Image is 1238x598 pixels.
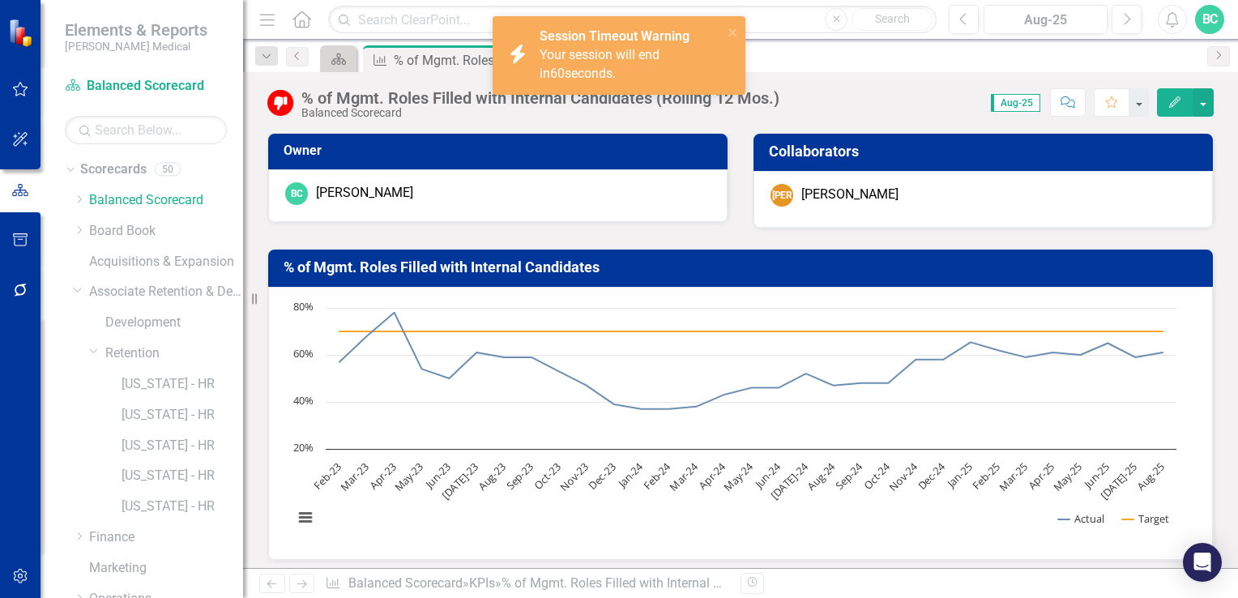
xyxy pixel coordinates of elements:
text: Aug-24 [805,459,839,493]
a: Development [105,314,243,332]
button: close [728,23,739,41]
a: [US_STATE] - HR [122,498,243,516]
text: May-25 [1050,459,1085,494]
text: Apr-24 [695,459,728,492]
input: Search ClearPoint... [328,6,937,34]
text: 80% [293,299,314,314]
text: Mar-23 [337,459,371,493]
text: Oct-23 [531,459,563,492]
strong: Session Timeout Warning [540,28,689,44]
text: Mar-24 [666,459,701,493]
text: [DATE]-25 [1097,459,1140,502]
a: Scorecards [80,160,147,179]
div: » » [325,575,728,593]
button: Show Target [1122,511,1169,526]
text: Aug-25 [1133,459,1168,493]
text: Feb-23 [311,459,344,493]
a: Board Book [89,222,243,241]
a: Finance [89,528,243,547]
text: Nov-24 [886,459,920,493]
text: Oct-24 [860,459,894,492]
h3: Owner [284,143,718,158]
a: Marketing [89,559,243,578]
text: Feb-24 [640,459,674,493]
div: Open Intercom Messenger [1183,543,1222,582]
a: [US_STATE] - HR [122,406,243,425]
text: 60% [293,346,314,361]
h3: % of Mgmt. Roles Filled with Internal Candidates [284,259,1203,276]
text: Feb-25 [969,459,1002,493]
text: Jan-25 [943,459,975,492]
a: Balanced Scorecard [65,77,227,96]
text: Jan-24 [614,459,647,491]
a: KPIs [469,575,495,591]
text: Jun-25 [1080,459,1112,492]
img: Below Target [267,90,293,116]
a: [US_STATE] - HR [122,467,243,485]
div: 50 [155,163,181,177]
div: BC [285,182,308,205]
text: 40% [293,393,314,408]
text: Mar-25 [996,459,1030,493]
svg: Interactive chart [285,300,1185,543]
a: Associate Retention & Development [89,283,243,301]
text: [DATE]-23 [438,459,481,502]
text: Sep-24 [832,459,866,493]
img: ClearPoint Strategy [8,19,36,47]
text: Sep-23 [503,459,536,493]
small: [PERSON_NAME] Medical [65,40,207,53]
div: % of Mgmt. Roles Filled with Internal Candidates (Rolling 12 Mos.) [502,575,879,591]
button: Search [852,8,933,31]
text: Aug-23 [475,459,509,493]
span: Your session will end in seconds. [540,47,660,81]
text: May-24 [721,459,757,494]
div: Aug-25 [989,11,1102,30]
text: Jun-23 [421,459,454,492]
text: Nov-23 [557,459,591,493]
text: Apr-23 [366,459,399,492]
a: Acquisitions & Expansion [89,253,243,271]
button: BC [1195,5,1224,34]
button: Show Actual [1058,511,1104,526]
button: View chart menu, Chart [294,506,317,529]
input: Search Below... [65,116,227,144]
div: [PERSON_NAME] [801,186,899,204]
text: Dec-24 [915,459,949,493]
span: 60 [550,66,565,81]
g: Target, line 2 of 2 with 31 data points. [336,328,1167,335]
text: [DATE]-24 [767,459,811,502]
a: Balanced Scorecard [89,191,243,210]
div: [PERSON_NAME] [771,184,793,207]
a: Retention [105,344,243,363]
text: Dec-23 [585,459,618,493]
h3: Collaborators [769,143,1203,160]
text: Apr-25 [1025,459,1057,492]
div: [PERSON_NAME] [316,184,413,203]
span: Aug-25 [991,94,1040,112]
button: Aug-25 [984,5,1108,34]
text: May-23 [391,459,426,494]
div: % of Mgmt. Roles Filled with Internal Candidates (Rolling 12 Mos.) [301,89,779,107]
span: Search [875,12,910,25]
a: [US_STATE] - HR [122,437,243,455]
div: % of Mgmt. Roles Filled with Internal Candidates (Rolling 12 Mos.) [394,50,521,70]
a: Balanced Scorecard [348,575,463,591]
text: Jun-24 [750,459,783,492]
span: Elements & Reports [65,20,207,40]
div: Balanced Scorecard [301,107,779,119]
a: [US_STATE] - HR [122,375,243,394]
div: Chart. Highcharts interactive chart. [285,300,1196,543]
text: 20% [293,440,314,455]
